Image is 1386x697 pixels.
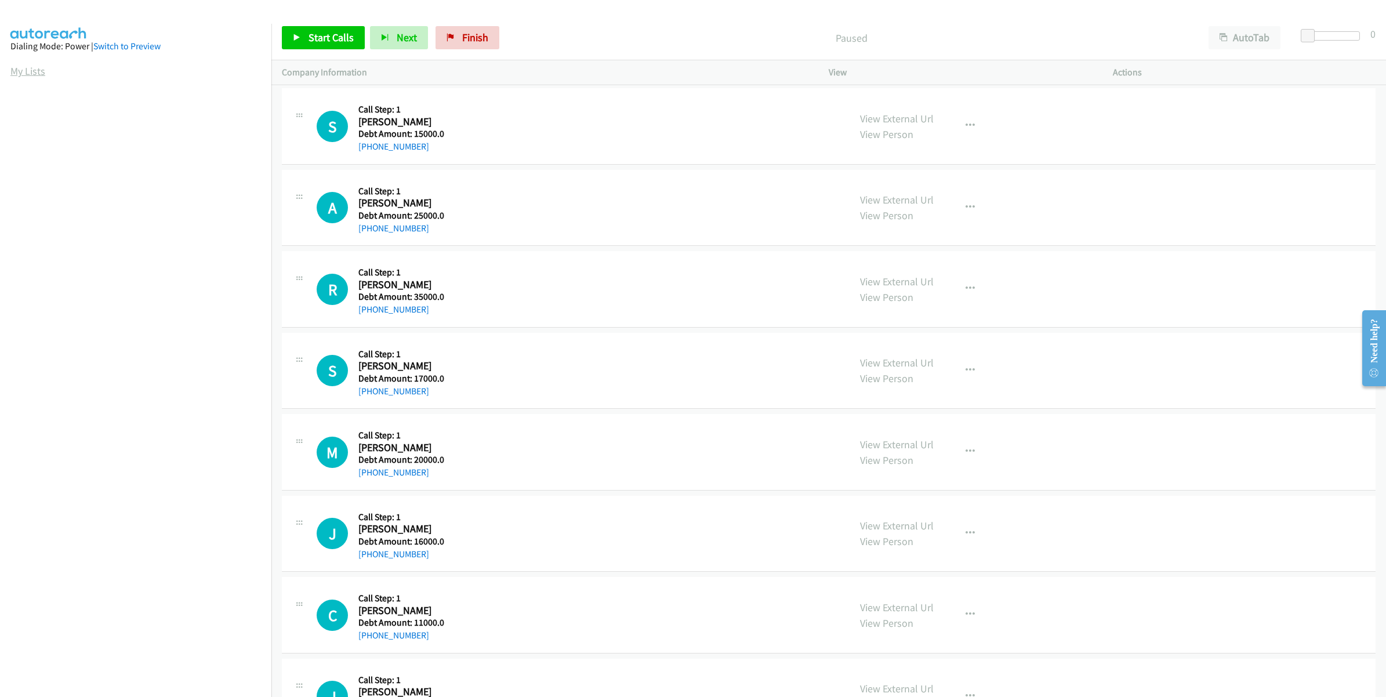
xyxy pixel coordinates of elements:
[860,275,934,288] a: View External Url
[358,373,446,384] h5: Debt Amount: 17000.0
[309,31,354,44] span: Start Calls
[358,549,429,560] a: [PHONE_NUMBER]
[10,64,45,78] a: My Lists
[860,616,913,630] a: View Person
[358,141,429,152] a: [PHONE_NUMBER]
[317,355,348,386] h1: S
[317,437,348,468] h1: M
[282,26,365,49] a: Start Calls
[1209,26,1280,49] button: AutoTab
[860,291,913,304] a: View Person
[358,348,446,360] h5: Call Step: 1
[358,511,446,523] h5: Call Step: 1
[860,438,934,451] a: View External Url
[317,192,348,223] h1: A
[10,39,261,53] div: Dialing Mode: Power |
[860,372,913,385] a: View Person
[358,536,446,547] h5: Debt Amount: 16000.0
[358,630,429,641] a: [PHONE_NUMBER]
[317,355,348,386] div: The call is yet to be attempted
[358,604,446,618] h2: [PERSON_NAME]
[317,600,348,631] h1: C
[317,274,348,305] h1: R
[462,31,488,44] span: Finish
[358,360,446,373] h2: [PERSON_NAME]
[358,674,446,686] h5: Call Step: 1
[397,31,417,44] span: Next
[358,197,446,210] h2: [PERSON_NAME]
[358,617,446,629] h5: Debt Amount: 11000.0
[515,30,1188,46] p: Paused
[860,112,934,125] a: View External Url
[358,386,429,397] a: [PHONE_NUMBER]
[358,467,429,478] a: [PHONE_NUMBER]
[317,274,348,305] div: The call is yet to be attempted
[358,267,446,278] h5: Call Step: 1
[358,430,446,441] h5: Call Step: 1
[860,356,934,369] a: View External Url
[317,111,348,142] h1: S
[860,682,934,695] a: View External Url
[317,600,348,631] div: The call is yet to be attempted
[358,441,446,455] h2: [PERSON_NAME]
[282,66,808,79] p: Company Information
[317,518,348,549] h1: J
[358,593,446,604] h5: Call Step: 1
[358,291,446,303] h5: Debt Amount: 35000.0
[317,518,348,549] div: The call is yet to be attempted
[10,89,271,640] iframe: Dialpad
[358,128,446,140] h5: Debt Amount: 15000.0
[358,278,446,292] h2: [PERSON_NAME]
[860,519,934,532] a: View External Url
[860,601,934,614] a: View External Url
[358,186,446,197] h5: Call Step: 1
[358,210,446,222] h5: Debt Amount: 25000.0
[317,192,348,223] div: The call is yet to be attempted
[860,535,913,548] a: View Person
[358,454,446,466] h5: Debt Amount: 20000.0
[1113,66,1376,79] p: Actions
[1307,31,1360,41] div: Delay between calls (in seconds)
[860,193,934,206] a: View External Url
[1370,26,1376,42] div: 0
[860,453,913,467] a: View Person
[358,223,429,234] a: [PHONE_NUMBER]
[358,104,446,115] h5: Call Step: 1
[370,26,428,49] button: Next
[1352,302,1386,394] iframe: Resource Center
[860,128,913,141] a: View Person
[358,522,446,536] h2: [PERSON_NAME]
[829,66,1092,79] p: View
[93,41,161,52] a: Switch to Preview
[358,304,429,315] a: [PHONE_NUMBER]
[436,26,499,49] a: Finish
[860,209,913,222] a: View Person
[358,115,446,129] h2: [PERSON_NAME]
